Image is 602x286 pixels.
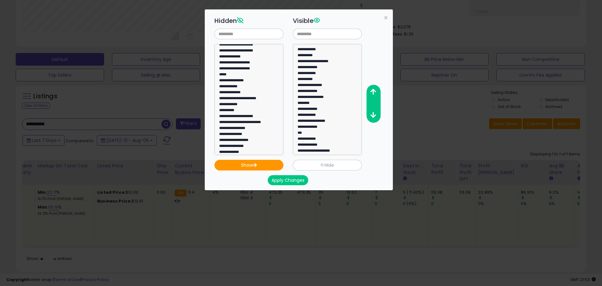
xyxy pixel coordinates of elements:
span: × [384,13,388,22]
h3: Visible [293,16,362,25]
button: Apply Changes [268,175,308,185]
button: Show [214,160,283,170]
button: Hide [293,160,362,170]
h3: Hidden [214,16,283,25]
